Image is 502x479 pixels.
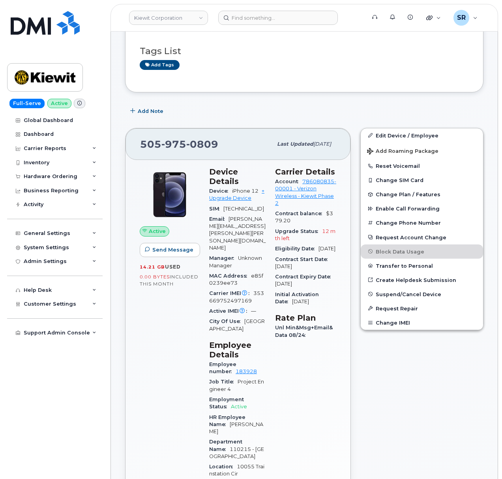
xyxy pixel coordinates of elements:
[223,206,264,212] span: [TECHNICAL_ID]
[209,446,264,459] span: 110215 - [GEOGRAPHIC_DATA]
[209,255,262,268] span: Unknown Manager
[209,414,245,427] span: HR Employee Name
[275,263,292,269] span: [DATE]
[275,256,332,262] span: Contract Start Date
[209,188,232,194] span: Device
[209,318,244,324] span: City Of Use
[361,128,483,143] a: Edit Device / Employee
[275,178,336,206] a: 786080835-00001 - Verizon Wireless - Kiewit Phase 2
[140,60,180,70] a: Add tags
[361,301,483,316] button: Request Repair
[129,11,208,25] a: Kiewit Corporation
[292,299,309,304] span: [DATE]
[361,230,483,244] button: Request Account Change
[140,138,218,150] span: 505
[149,227,166,235] span: Active
[231,404,247,409] span: Active
[376,291,441,297] span: Suspend/Cancel Device
[275,325,333,338] span: Unl Min&Msg+Email&Data 08/24
[209,379,238,385] span: Job Title
[361,244,483,259] button: Block Data Usage
[361,187,483,201] button: Change Plan / Features
[209,464,264,477] span: 10055 Trainstation Cir
[209,379,264,392] span: Project Engineer 4
[275,178,302,184] span: Account
[140,274,170,280] span: 0.00 Bytes
[468,445,496,473] iframe: Messenger Launcher
[209,396,244,409] span: Employment Status
[186,138,218,150] span: 0809
[138,107,163,115] span: Add Note
[209,464,237,470] span: Location
[275,228,322,234] span: Upgrade Status
[275,281,292,287] span: [DATE]
[361,287,483,301] button: Suspend/Cancel Device
[146,171,193,218] img: iPhone_12.jpg
[361,316,483,330] button: Change IMEI
[421,10,446,26] div: Quicklinks
[361,259,483,273] button: Transfer to Personal
[275,274,335,280] span: Contract Expiry Date
[361,273,483,287] a: Create Helpdesk Submission
[318,246,335,252] span: [DATE]
[361,173,483,187] button: Change SIM Card
[209,216,266,251] span: [PERSON_NAME][EMAIL_ADDRESS][PERSON_NAME][PERSON_NAME][DOMAIN_NAME]
[209,167,266,186] h3: Device Details
[275,167,336,177] h3: Carrier Details
[275,313,336,323] h3: Rate Plan
[209,361,236,374] span: Employee number
[361,159,483,173] button: Reset Voicemail
[209,421,263,434] span: [PERSON_NAME]
[209,216,229,222] span: Email
[376,192,440,197] span: Change Plan / Features
[209,255,238,261] span: Manager
[209,290,264,303] span: 353669752497169
[140,264,165,270] span: 14.21 GB
[209,308,251,314] span: Active IMEI
[236,368,257,374] a: 183928
[361,143,483,159] button: Add Roaming Package
[209,290,253,296] span: Carrier IMEI
[125,104,170,118] button: Add Note
[209,206,223,212] span: SIM
[165,264,181,270] span: used
[218,11,338,25] input: Find something...
[313,141,331,147] span: [DATE]
[140,243,200,257] button: Send Message
[275,246,318,252] span: Eligibility Date
[251,308,256,314] span: —
[161,138,186,150] span: 975
[209,318,265,331] span: [GEOGRAPHIC_DATA]
[140,46,469,56] h3: Tags List
[361,216,483,230] button: Change Phone Number
[376,206,440,212] span: Enable Call Forwarding
[457,13,466,23] span: SR
[277,141,313,147] span: Last updated
[275,210,326,216] span: Contract balance
[367,148,438,156] span: Add Roaming Package
[152,246,193,254] span: Send Message
[275,291,319,304] span: Initial Activation Date
[448,10,483,26] div: Sebastian Reissig
[209,273,251,279] span: MAC Address
[209,439,242,452] span: Department Name
[209,340,266,359] h3: Employee Details
[232,188,258,194] span: iPhone 12
[361,201,483,216] button: Enable Call Forwarding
